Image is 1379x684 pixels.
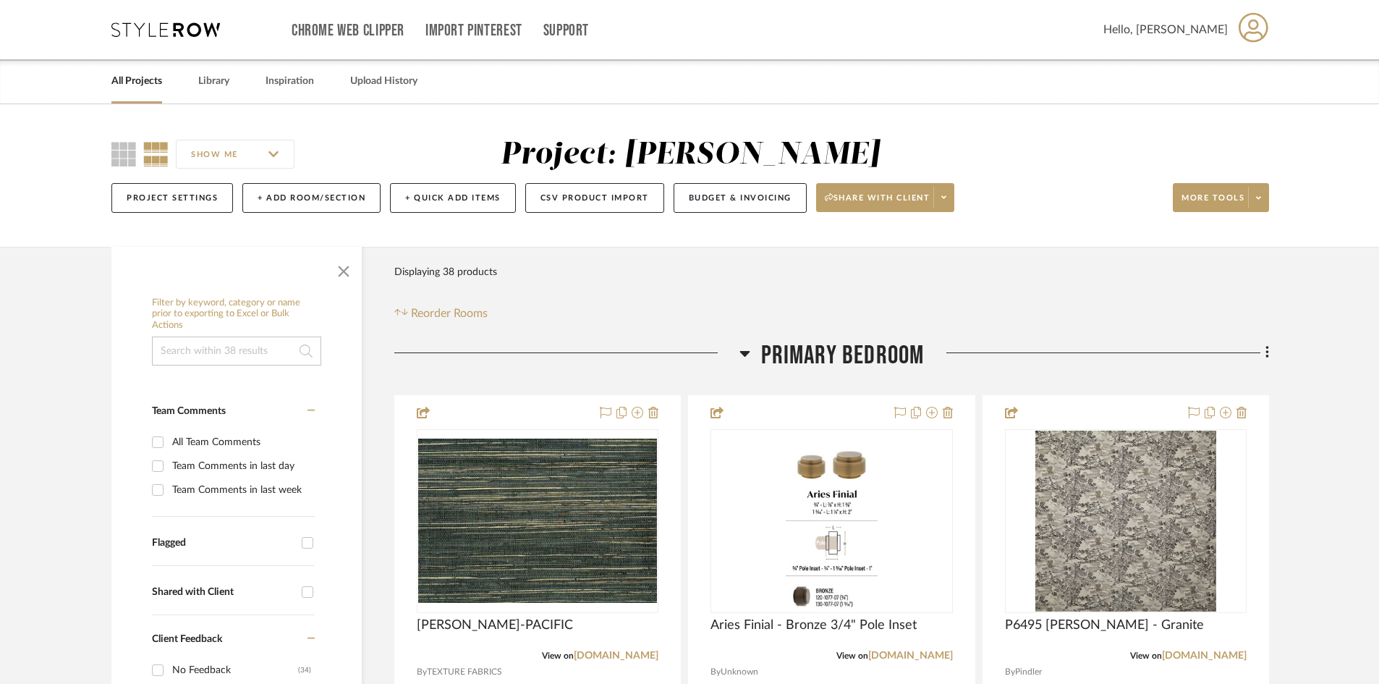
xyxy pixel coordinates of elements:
div: Flagged [152,537,294,549]
div: Team Comments in last day [172,455,311,478]
span: Team Comments [152,406,226,416]
span: Unknown [721,665,758,679]
a: Chrome Web Clipper [292,25,404,37]
a: All Projects [111,72,162,91]
a: Upload History [350,72,417,91]
div: Shared with Client [152,586,294,599]
a: Support [543,25,589,37]
button: + Quick Add Items [390,183,516,213]
a: Import Pinterest [425,25,522,37]
button: + Add Room/Section [242,183,381,213]
span: Aries Finial - Bronze 3/4" Pole Inset [710,617,917,633]
button: CSV Product Import [525,183,664,213]
span: By [1005,665,1015,679]
span: View on [1130,651,1162,660]
span: View on [836,651,868,660]
img: KNOX WC-PACIFIC [418,439,657,603]
span: P6495 [PERSON_NAME] - Granite [1005,617,1204,633]
button: Close [329,254,358,283]
span: Pindler [1015,665,1042,679]
div: (34) [298,659,311,682]
span: TEXTURE FABRICS [427,665,502,679]
button: Budget & Invoicing [674,183,807,213]
span: [PERSON_NAME]-PACIFIC [417,617,573,633]
h6: Filter by keyword, category or name prior to exporting to Excel or Bulk Actions [152,297,321,332]
span: Hello, [PERSON_NAME] [1103,21,1228,38]
span: By [417,665,427,679]
div: No Feedback [172,659,298,682]
img: P6495 Tabitha - Granite [1035,431,1216,612]
a: Inspiration [266,72,314,91]
a: [DOMAIN_NAME] [868,651,953,661]
a: [DOMAIN_NAME] [574,651,658,661]
span: More tools [1181,193,1244,214]
button: More tools [1173,183,1269,212]
span: By [710,665,721,679]
button: Reorder Rooms [394,305,488,322]
div: 0 [711,430,951,612]
div: Team Comments in last week [172,478,311,502]
span: Client Feedback [152,634,222,644]
div: Displaying 38 products [394,258,497,287]
span: Reorder Rooms [411,305,488,322]
div: All Team Comments [172,431,311,454]
a: Library [198,72,229,91]
div: Project: [PERSON_NAME] [501,140,880,170]
button: Project Settings [111,183,233,213]
img: Aries Finial - Bronze 3/4" Pole Inset [786,431,877,612]
span: Share with client [825,193,930,214]
span: View on [542,651,574,660]
button: Share with client [816,183,955,212]
span: Primary Bedroom [761,340,925,371]
a: [DOMAIN_NAME] [1162,651,1247,661]
input: Search within 38 results [152,337,321,366]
